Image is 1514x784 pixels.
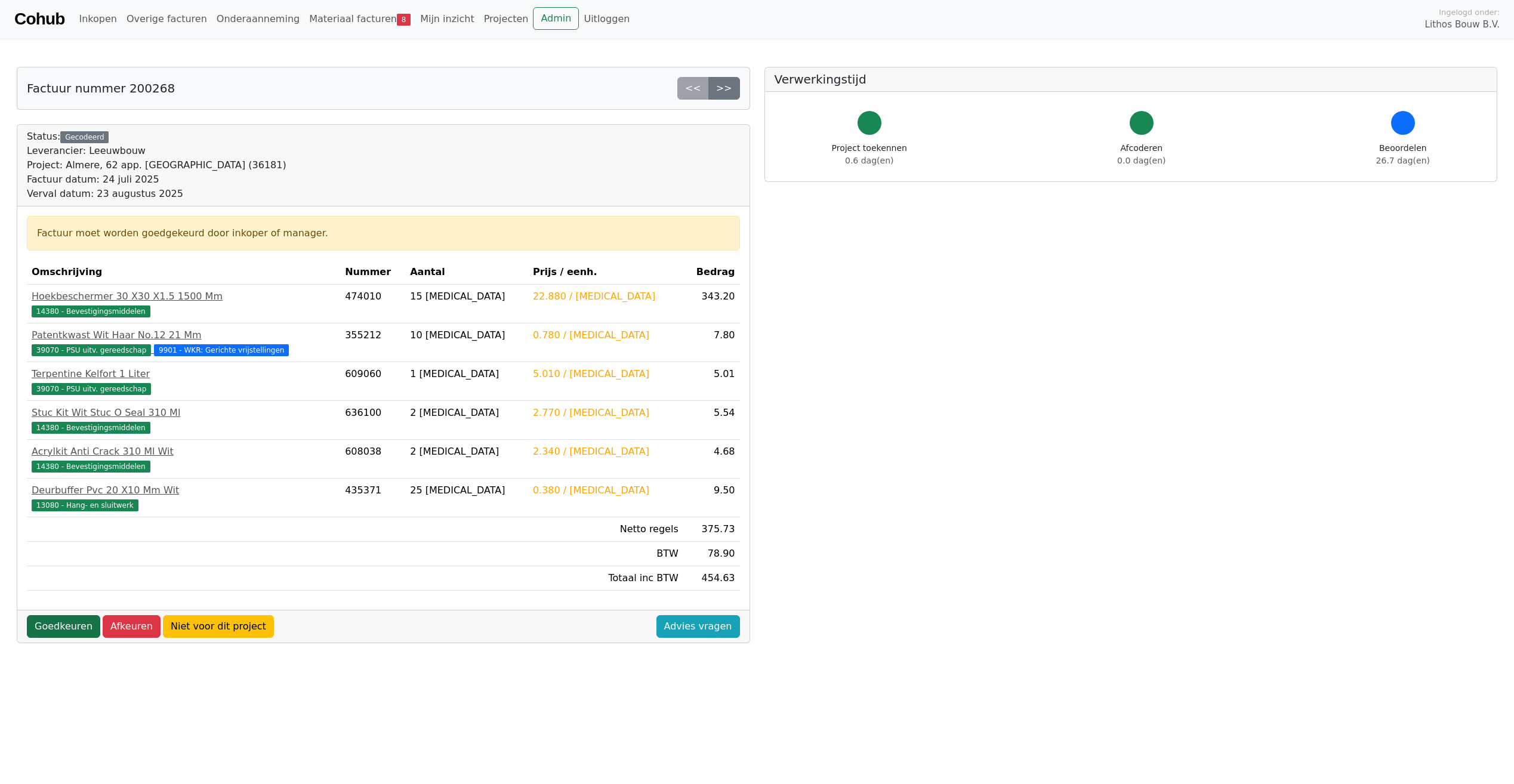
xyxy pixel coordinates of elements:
[533,406,679,420] div: 2.770 / [MEDICAL_DATA]
[340,479,405,517] td: 435371
[832,142,907,167] div: Project toekennen
[32,499,138,511] span: 13080 - Hang- en sluitwerk
[340,440,405,479] td: 608038
[103,615,161,638] a: Afkeuren
[1439,7,1500,18] span: Ingelogd onder:
[32,406,335,434] a: Stuc Kit Wit Stuc O Seal 310 Ml14380 - Bevestigingsmiddelen
[14,5,64,33] a: Cohub
[1425,18,1500,32] span: Lithos Bouw B.V.
[533,328,679,342] div: 0.780 / [MEDICAL_DATA]
[533,483,679,498] div: 0.380 / [MEDICAL_DATA]
[212,7,304,31] a: Onderaanneming
[683,479,740,517] td: 9.50
[340,401,405,440] td: 636100
[27,615,100,638] a: Goedkeuren
[32,305,150,317] span: 14380 - Bevestigingsmiddelen
[683,542,740,566] td: 78.90
[683,285,740,323] td: 343.20
[27,81,175,95] h5: Factuur nummer 200268
[32,328,335,357] a: Patentkwast Wit Haar No.12 21 Mm39070 - PSU uitv. gereedschap 9901 - WKR: Gerichte vrijstellingen
[340,362,405,401] td: 609060
[683,323,740,362] td: 7.80
[410,445,523,459] div: 2 [MEDICAL_DATA]
[27,144,286,158] div: Leverancier: Leeuwbouw
[32,289,335,318] a: Hoekbeschermer 30 X30 X1.5 1500 Mm14380 - Bevestigingsmiddelen
[32,483,335,498] div: Deurbuffer Pvc 20 X10 Mm Wit
[683,517,740,542] td: 375.73
[60,131,109,143] div: Gecodeerd
[533,289,679,304] div: 22.880 / [MEDICAL_DATA]
[683,260,740,285] th: Bedrag
[683,362,740,401] td: 5.01
[32,367,335,381] div: Terpentine Kelfort 1 Liter
[683,440,740,479] td: 4.68
[405,260,528,285] th: Aantal
[775,72,1488,87] h5: Verwerkingstijd
[340,260,405,285] th: Nummer
[533,7,579,30] a: Admin
[74,7,121,31] a: Inkopen
[32,383,151,395] span: 39070 - PSU uitv. gereedschap
[1376,142,1430,167] div: Beoordelen
[32,461,150,473] span: 14380 - Bevestigingsmiddelen
[410,483,523,498] div: 25 [MEDICAL_DATA]
[656,615,740,638] a: Advies vragen
[708,77,740,100] a: >>
[27,158,286,172] div: Project: Almere, 62 app. [GEOGRAPHIC_DATA] (36181)
[1376,156,1430,165] span: 26.7 dag(en)
[154,344,289,356] span: 9901 - WKR: Gerichte vrijstellingen
[528,566,683,591] td: Totaal inc BTW
[683,566,740,591] td: 454.63
[37,226,730,240] div: Factuur moet worden goedgekeurd door inkoper of manager.
[410,406,523,420] div: 2 [MEDICAL_DATA]
[579,7,634,31] a: Uitloggen
[479,7,534,31] a: Projecten
[410,289,523,304] div: 15 [MEDICAL_DATA]
[27,187,286,201] div: Verval datum: 23 augustus 2025
[27,129,286,201] div: Status:
[32,328,335,342] div: Patentkwast Wit Haar No.12 21 Mm
[32,445,335,459] div: Acrylkit Anti Crack 310 Ml Wit
[1117,156,1165,165] span: 0.0 dag(en)
[32,406,335,420] div: Stuc Kit Wit Stuc O Seal 310 Ml
[397,14,411,26] span: 8
[410,328,523,342] div: 10 [MEDICAL_DATA]
[122,7,212,31] a: Overige facturen
[32,483,335,512] a: Deurbuffer Pvc 20 X10 Mm Wit13080 - Hang- en sluitwerk
[683,401,740,440] td: 5.54
[32,367,335,396] a: Terpentine Kelfort 1 Liter39070 - PSU uitv. gereedschap
[533,367,679,381] div: 5.010 / [MEDICAL_DATA]
[528,517,683,542] td: Netto regels
[163,615,274,638] a: Niet voor dit project
[27,260,340,285] th: Omschrijving
[528,542,683,566] td: BTW
[415,7,479,31] a: Mijn inzicht
[410,367,523,381] div: 1 [MEDICAL_DATA]
[304,7,415,31] a: Materiaal facturen8
[32,344,151,356] span: 39070 - PSU uitv. gereedschap
[845,156,893,165] span: 0.6 dag(en)
[1117,142,1165,167] div: Afcoderen
[340,323,405,362] td: 355212
[528,260,683,285] th: Prijs / eenh.
[533,445,679,459] div: 2.340 / [MEDICAL_DATA]
[32,289,335,304] div: Hoekbeschermer 30 X30 X1.5 1500 Mm
[27,172,286,187] div: Factuur datum: 24 juli 2025
[340,285,405,323] td: 474010
[32,422,150,434] span: 14380 - Bevestigingsmiddelen
[32,445,335,473] a: Acrylkit Anti Crack 310 Ml Wit14380 - Bevestigingsmiddelen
